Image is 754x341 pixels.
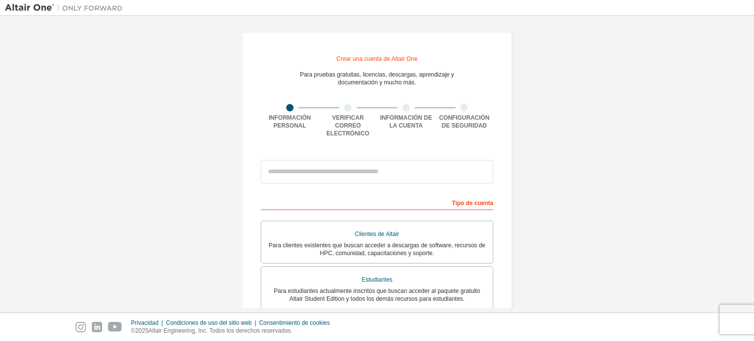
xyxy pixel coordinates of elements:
font: Información de la cuenta [380,114,432,129]
img: Altair Uno [5,3,128,13]
font: Altair Engineering, Inc. Todos los derechos reservados. [148,327,292,334]
font: Privacidad [131,319,159,326]
font: Estudiantes [362,276,393,283]
font: Para clientes existentes que buscan acceder a descargas de software, recursos de HPC, comunidad, ... [269,242,485,257]
font: Configuración de seguridad [439,114,489,129]
font: Para estudiantes actualmente inscritos que buscan acceder al paquete gratuito Altair Student Edit... [274,288,480,302]
img: linkedin.svg [92,322,102,332]
font: 2025 [135,327,149,334]
font: Tipo de cuenta [452,200,493,207]
font: Condiciones de uso del sitio web [166,319,252,326]
font: Crear una cuenta de Altair One [336,55,417,62]
font: documentación y mucho más. [338,79,416,86]
img: instagram.svg [76,322,86,332]
font: Verificar correo electrónico [326,114,369,137]
font: Consentimiento de cookies [259,319,330,326]
font: Clientes de Altair [355,231,399,237]
font: Información personal [269,114,311,129]
img: youtube.svg [108,322,122,332]
font: Para pruebas gratuitas, licencias, descargas, aprendizaje y [300,71,454,78]
font: © [131,327,135,334]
